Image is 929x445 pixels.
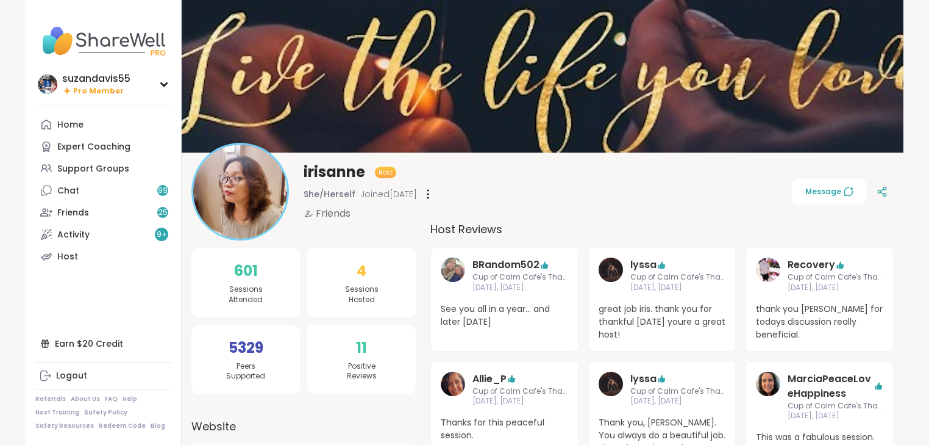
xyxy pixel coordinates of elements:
span: Peers Supported [226,361,265,382]
img: lyssa [599,258,623,282]
img: Recovery [756,258,780,282]
img: irisanne [193,145,287,239]
span: Cup of Calm Cafe's Thankful Thursdays [788,401,883,411]
span: Host [379,168,393,177]
a: lyssa [630,258,657,272]
span: 99 [158,186,168,196]
span: thank you [PERSON_NAME] for todays discussion really beneficial. [756,303,883,341]
span: Message [805,186,853,197]
a: Blog [151,422,165,430]
span: 601 [234,260,258,282]
div: Logout [56,370,87,382]
span: 4 [357,260,366,282]
a: Friends25 [35,201,171,223]
span: [DATE], [DATE] [630,396,726,407]
span: [DATE], [DATE] [788,411,883,421]
span: Sessions Attended [229,284,263,305]
img: BRandom502 [441,258,465,282]
a: Support Groups [35,157,171,179]
img: ShareWell Nav Logo [35,20,171,62]
span: Friends [316,206,351,221]
a: Redeem Code [99,422,146,430]
span: Cup of Calm Cafe's Thankful Thursdays [472,386,568,397]
img: suzandavis55 [38,74,57,94]
a: Host Training [35,408,79,417]
span: [DATE], [DATE] [788,283,883,293]
a: MarciaPeaceLoveHappiness [756,372,780,422]
span: Cup of Calm Cafe's Thankful Thursdays [472,272,568,283]
a: Safety Resources [35,422,94,430]
a: BRandom502 [472,258,539,272]
span: See you all in a year... and later [DATE] [441,303,568,328]
span: Cup of Calm Cafe's Thankful Thursdays [630,272,726,283]
span: Cup of Calm Cafe's Thankful Thursdays [788,272,883,283]
label: Website [191,418,416,435]
a: Allie_P [441,372,465,407]
span: Cup of Calm Cafe's Thankful Thursdays [630,386,726,397]
a: Activity9+ [35,223,171,245]
span: Sessions Hosted [345,284,379,305]
span: Joined [DATE] [360,188,417,200]
span: She/Herself [304,188,355,200]
span: 25 [158,208,168,218]
a: Home [35,114,171,136]
span: great job iris. thank you for thankful [DATE] youre a great host! [599,303,726,341]
a: Help [123,395,137,403]
a: Referrals [35,395,66,403]
span: Thanks for this peaceful session. [441,416,568,442]
div: Expert Coaching [57,141,130,153]
div: Support Groups [57,163,129,175]
a: Safety Policy [84,408,127,417]
div: suzandavis55 [62,72,130,85]
a: Recovery [756,258,780,293]
span: [DATE], [DATE] [472,283,568,293]
a: Logout [35,365,171,387]
a: Host [35,245,171,267]
div: Earn $20 Credit [35,333,171,355]
div: Host [57,251,78,263]
img: MarciaPeaceLoveHappiness [756,372,780,396]
a: lyssa [630,372,657,386]
span: Pro Member [73,86,124,96]
div: Chat [57,185,79,197]
a: FAQ [105,395,118,403]
a: BRandom502 [441,258,465,293]
a: Chat99 [35,179,171,201]
span: 5329 [229,337,263,359]
a: MarciaPeaceLoveHappiness [788,372,874,401]
div: Activity [57,229,90,241]
span: 9 + [157,230,167,240]
span: 11 [356,337,367,359]
a: Expert Coaching [35,136,171,157]
a: Allie_P [472,372,507,386]
div: Friends [57,207,89,219]
span: Positive Reviews [347,361,377,382]
span: [DATE], [DATE] [630,283,726,293]
a: About Us [71,395,100,403]
button: Message [792,179,867,204]
a: lyssa [599,372,623,407]
a: lyssa [599,258,623,293]
div: Home [57,119,84,131]
a: Recovery [788,258,835,272]
span: [DATE], [DATE] [472,396,568,407]
img: lyssa [599,372,623,396]
img: Allie_P [441,372,465,396]
span: irisanne [304,162,365,182]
